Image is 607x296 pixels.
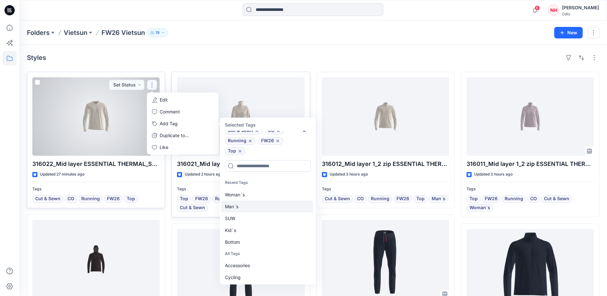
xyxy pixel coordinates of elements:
a: 316022_Mid layer ESSENTIAL THERMAL_SMS_3D [32,77,160,156]
span: FW26 [485,195,498,203]
span: Man`s [432,195,445,203]
span: Running [81,195,100,203]
span: Top [416,195,425,203]
div: Woman`s [221,189,313,201]
p: Updated 27 minutes ago [40,171,84,178]
a: Edit [148,94,217,106]
p: Tags [467,186,594,193]
p: Comment [160,108,180,115]
span: Cut & Sewn [544,195,569,203]
div: Man`s [221,201,313,212]
div: Kid`s [221,224,313,236]
p: Selected Tags [221,119,315,131]
div: SUW [221,212,313,224]
a: 316011_Mid layer 1_2 zip ESSENTIAL THERMAL_SMS_3D [467,77,594,156]
p: Updated 2 hours ago [185,171,223,178]
div: [PERSON_NAME] [562,4,599,12]
p: Tags [322,186,449,193]
span: CO [530,195,537,203]
div: Cycling [221,271,313,283]
span: FW26 [195,195,208,203]
p: 316011_Mid layer 1_2 zip ESSENTIAL THERMAL_SMS_3D [467,160,594,169]
p: Updated 3 hours ago [330,171,368,178]
p: Recent Tags [221,177,313,189]
p: Edit [160,96,168,103]
button: Add Tag [148,118,217,129]
p: Tags [32,186,160,193]
h4: Styles [27,54,46,62]
span: Top [469,195,478,203]
a: 316012_Mid layer 1_2 zip ESSENTIAL THERMAL_SMS_3D [322,77,449,156]
a: 316021_Mid layer ESSENTIAL THERMAL_SMS_3D [177,77,304,156]
p: All Tags [221,248,313,260]
p: 316012_Mid layer 1_2 zip ESSENTIAL THERMAL_SMS_3D [322,160,449,169]
p: 316021_Mid layer ESSENTIAL THERMAL_SMS_3D [177,160,304,169]
span: Top [228,147,236,155]
p: 19 [156,29,160,36]
div: Accessories [221,259,313,271]
p: Updated 3 hours ago [474,171,513,178]
span: 6 [535,5,540,11]
span: Cut & Sewn [180,204,205,212]
p: FW26 Vietsun [101,28,145,37]
span: Cut & Sewn [325,195,350,203]
div: NH [548,4,559,16]
span: Top [180,195,188,203]
span: Cut & Sewn [228,127,253,135]
span: FW26 [261,137,274,145]
div: Bottom [221,236,313,248]
span: Running [371,195,389,203]
div: Odlo [562,12,599,16]
span: CO [357,195,364,203]
span: Woman`s [469,204,490,212]
button: New [554,27,583,38]
p: Duplicate to... [160,132,189,139]
span: CO [68,195,74,203]
span: CO [268,127,275,135]
span: Top [127,195,135,203]
span: Running [505,195,523,203]
span: Running [215,195,234,203]
p: Like [160,144,168,151]
a: Folders [27,28,50,37]
a: Vietsun [64,28,87,37]
span: FW26 [107,195,120,203]
button: 19 [148,28,168,37]
span: Running [228,137,246,145]
p: Tags [177,186,304,193]
p: 316022_Mid layer ESSENTIAL THERMAL_SMS_3D [32,160,160,169]
span: FW26 [396,195,409,203]
span: Cut & Sewn [35,195,60,203]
